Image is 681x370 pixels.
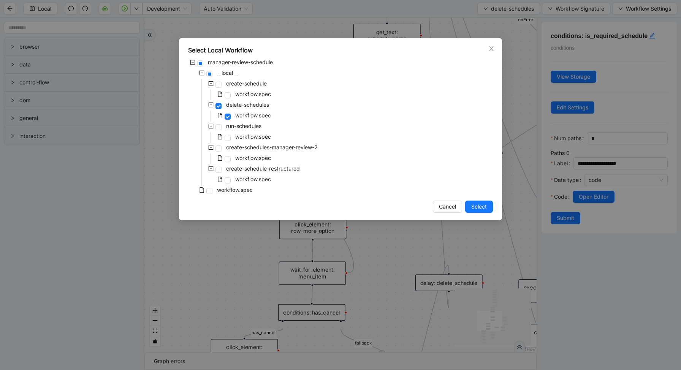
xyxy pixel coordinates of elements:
span: run-schedules [226,123,261,129]
span: workflow.spec [217,187,253,193]
span: minus-square [208,102,214,108]
span: delete-schedules [225,100,271,109]
span: workflow.spec [234,111,272,120]
span: create-schedule-restructured [226,165,300,172]
span: manager-review-schedule [206,58,274,67]
span: delete-schedules [226,101,269,108]
span: file [217,113,223,118]
span: workflow.spec [235,91,271,97]
span: workflow.spec [235,176,271,182]
button: Select [465,201,493,213]
span: minus-square [208,145,214,150]
span: file [199,187,204,193]
span: create-schedules-manager-review-2 [225,143,319,152]
div: Select Local Workflow [188,46,493,55]
button: Cancel [433,201,462,213]
span: workflow.spec [234,153,272,163]
span: workflow.spec [235,112,271,119]
span: workflow.spec [235,133,271,140]
span: file [217,92,223,97]
span: Cancel [439,202,456,211]
span: __local__ [215,68,239,77]
span: run-schedules [225,122,263,131]
span: workflow.spec [215,185,254,194]
span: workflow.spec [234,175,272,184]
span: create-schedule [226,80,267,87]
span: __local__ [217,70,238,76]
span: minus-square [208,166,214,171]
button: Close [487,44,496,53]
span: minus-square [190,60,195,65]
span: minus-square [208,81,214,86]
span: create-schedule [225,79,268,88]
span: workflow.spec [234,90,272,99]
span: close [488,46,494,52]
span: Select [471,202,487,211]
span: workflow.spec [234,132,272,141]
span: create-schedules-manager-review-2 [226,144,318,150]
span: workflow.spec [235,155,271,161]
span: manager-review-schedule [208,59,273,65]
span: file [217,134,223,139]
span: file [217,155,223,161]
span: minus-square [208,123,214,129]
span: file [217,177,223,182]
span: minus-square [199,70,204,76]
span: create-schedule-restructured [225,164,301,173]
